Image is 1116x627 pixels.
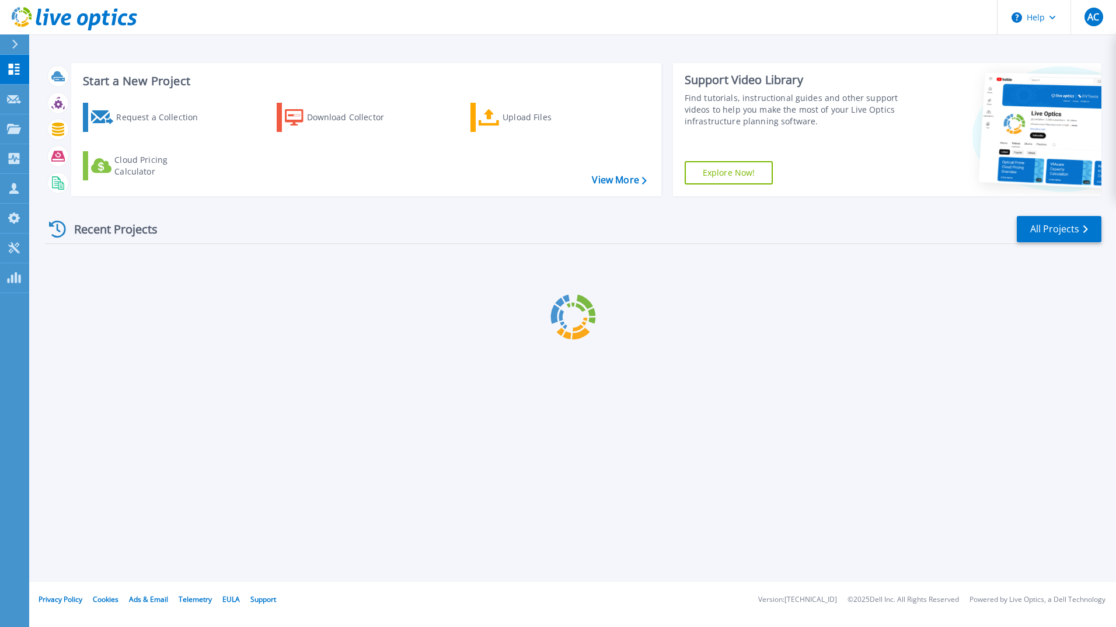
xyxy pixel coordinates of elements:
div: Find tutorials, instructional guides and other support videos to help you make the most of your L... [685,92,903,127]
a: Request a Collection [83,103,213,132]
a: Telemetry [179,594,212,604]
div: Recent Projects [45,215,173,243]
div: Upload Files [503,106,596,129]
a: View More [592,175,646,186]
li: © 2025 Dell Inc. All Rights Reserved [848,596,959,604]
a: Ads & Email [129,594,168,604]
a: Explore Now! [685,161,773,184]
a: Privacy Policy [39,594,82,604]
a: Upload Files [470,103,601,132]
div: Cloud Pricing Calculator [114,154,208,177]
a: Cloud Pricing Calculator [83,151,213,180]
li: Version: [TECHNICAL_ID] [758,596,837,604]
span: AC [1087,12,1099,22]
li: Powered by Live Optics, a Dell Technology [969,596,1105,604]
div: Support Video Library [685,72,903,88]
a: EULA [222,594,240,604]
div: Download Collector [307,106,400,129]
a: All Projects [1017,216,1101,242]
h3: Start a New Project [83,75,646,88]
a: Download Collector [277,103,407,132]
div: Request a Collection [116,106,210,129]
a: Support [250,594,276,604]
a: Cookies [93,594,118,604]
